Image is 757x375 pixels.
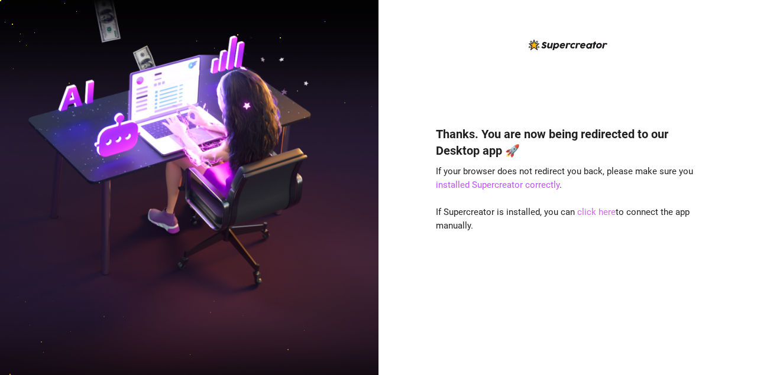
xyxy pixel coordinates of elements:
[577,207,616,217] a: click here
[436,207,690,231] span: If Supercreator is installed, you can to connect the app manually.
[529,40,607,50] img: logo-BBDzfeDw.svg
[436,166,693,191] span: If your browser does not redirect you back, please make sure you .
[436,180,559,190] a: installed Supercreator correctly
[436,126,700,159] h4: Thanks. You are now being redirected to our Desktop app 🚀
